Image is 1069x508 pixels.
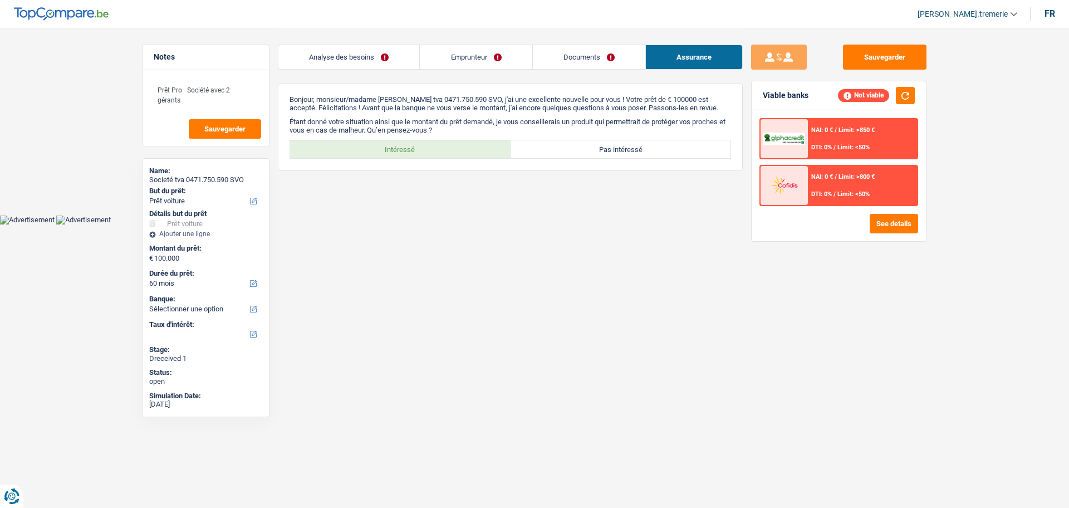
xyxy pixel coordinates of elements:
[56,216,111,224] img: Advertisement
[646,45,742,69] a: Assurance
[149,320,260,329] label: Taux d'intérêt:
[763,175,805,196] img: Cofidis
[149,187,260,196] label: But du prêt:
[838,173,875,180] span: Limit: >800 €
[14,7,109,21] img: TopCompare Logo
[149,175,262,184] div: Societé tva 0471.750.590 SVO
[763,91,808,100] div: Viable banks
[149,368,262,377] div: Status:
[811,144,832,151] span: DTI: 0%
[870,214,918,233] button: See details
[154,52,258,62] h5: Notes
[511,140,731,158] label: Pas intéressé
[533,45,645,69] a: Documents
[835,173,837,180] span: /
[811,173,833,180] span: NAI: 0 €
[843,45,926,70] button: Sauvegarder
[837,144,870,151] span: Limit: <50%
[838,89,889,101] div: Not viable
[290,140,511,158] label: Intéressé
[189,119,261,139] button: Sauvegarder
[420,45,532,69] a: Emprunteur
[149,167,262,175] div: Name:
[149,254,153,263] span: €
[763,133,805,145] img: AlphaCredit
[149,230,262,238] div: Ajouter une ligne
[835,126,837,134] span: /
[909,5,1017,23] a: [PERSON_NAME].tremerie
[204,125,246,133] span: Sauvegarder
[149,345,262,354] div: Stage:
[833,144,836,151] span: /
[811,190,832,198] span: DTI: 0%
[290,118,731,134] p: Étant donné votre situation ainsi que le montant du prêt demandé, je vous conseillerais un produi...
[149,209,262,218] div: Détails but du prêt
[149,377,262,386] div: open
[149,400,262,409] div: [DATE]
[811,126,833,134] span: NAI: 0 €
[918,9,1008,19] span: [PERSON_NAME].tremerie
[278,45,419,69] a: Analyse des besoins
[149,244,260,253] label: Montant du prêt:
[149,269,260,278] label: Durée du prêt:
[290,95,731,112] p: Bonjour, monsieur/madame [PERSON_NAME] tva 0471.750.590 SVO, j'ai une excellente nouvelle pour vo...
[1045,8,1055,19] div: fr
[833,190,836,198] span: /
[149,392,262,400] div: Simulation Date:
[149,354,262,363] div: Dreceived 1
[838,126,875,134] span: Limit: >850 €
[149,295,260,304] label: Banque:
[837,190,870,198] span: Limit: <50%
